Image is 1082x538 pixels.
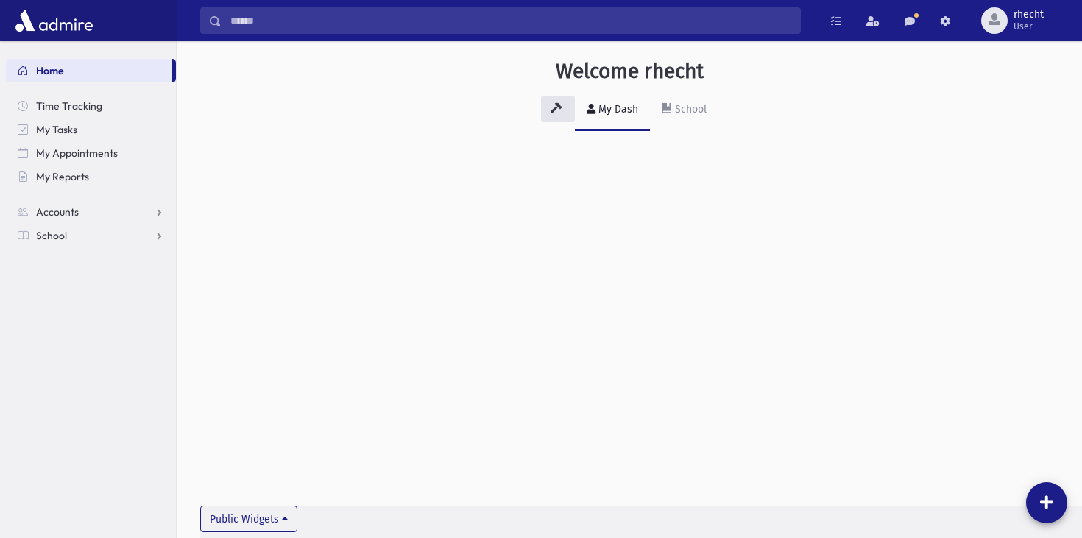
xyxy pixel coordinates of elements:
div: School [672,103,707,116]
a: Home [6,59,172,82]
h3: Welcome rhecht [556,59,704,84]
span: Time Tracking [36,99,102,113]
img: AdmirePro [12,6,96,35]
input: Search [222,7,800,34]
span: My Appointments [36,146,118,160]
span: School [36,229,67,242]
span: Home [36,64,64,77]
a: My Dash [575,90,650,131]
span: My Reports [36,170,89,183]
button: Public Widgets [200,506,297,532]
a: School [650,90,718,131]
a: My Reports [6,165,176,188]
a: Time Tracking [6,94,176,118]
a: My Tasks [6,118,176,141]
span: My Tasks [36,123,77,136]
span: rhecht [1014,9,1044,21]
div: My Dash [595,103,638,116]
a: My Appointments [6,141,176,165]
a: Accounts [6,200,176,224]
a: School [6,224,176,247]
span: Accounts [36,205,79,219]
span: User [1014,21,1044,32]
